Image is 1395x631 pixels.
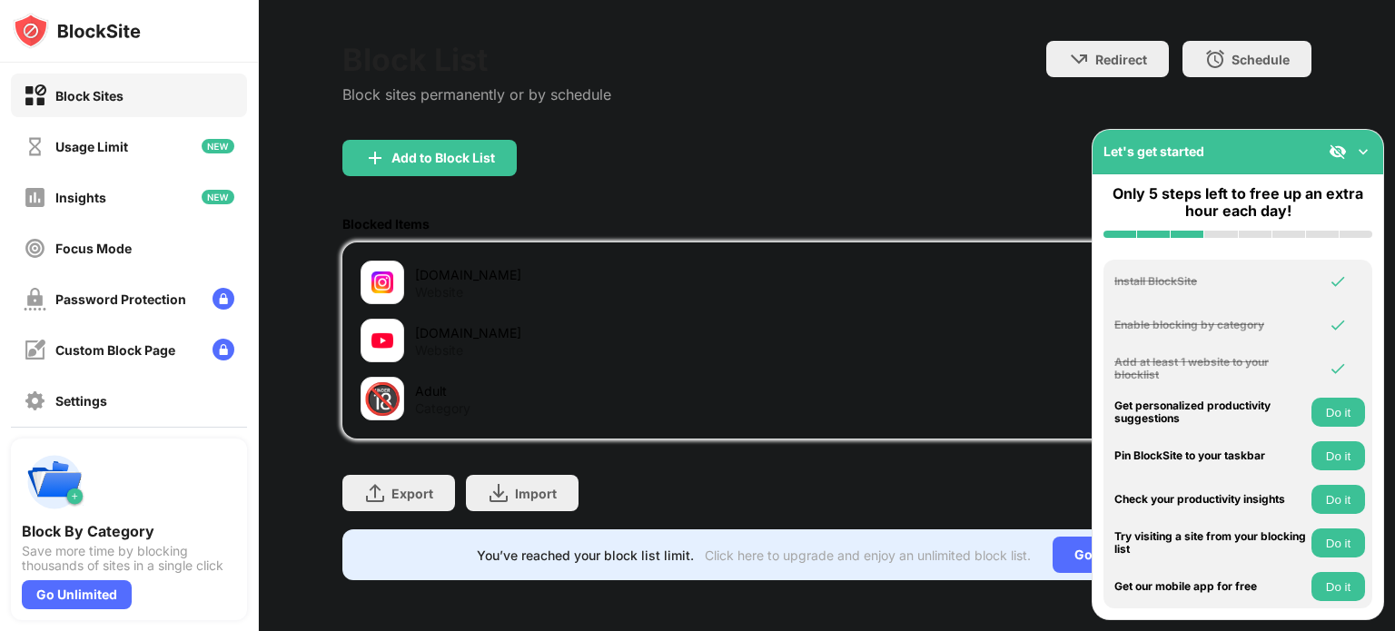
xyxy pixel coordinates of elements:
img: push-categories.svg [22,449,87,515]
img: new-icon.svg [202,190,234,204]
div: Focus Mode [55,241,132,256]
img: favicons [371,330,393,351]
div: Get personalized productivity suggestions [1114,399,1307,426]
img: omni-setup-toggle.svg [1354,143,1372,161]
div: Export [391,486,433,501]
div: 🔞 [363,380,401,418]
div: Only 5 steps left to free up an extra hour each day! [1103,185,1372,220]
div: Save more time by blocking thousands of sites in a single click [22,544,236,573]
button: Do it [1311,398,1365,427]
div: Usage Limit [55,139,128,154]
img: lock-menu.svg [213,288,234,310]
div: Pin BlockSite to your taskbar [1114,449,1307,462]
button: Do it [1311,528,1365,557]
div: [DOMAIN_NAME] [415,265,826,284]
div: Get our mobile app for free [1114,580,1307,593]
div: Add at least 1 website to your blocklist [1114,356,1307,382]
div: Add to Block List [391,151,495,165]
div: Blocked Items [342,216,430,232]
img: omni-check.svg [1329,316,1347,334]
img: settings-off.svg [24,389,46,412]
img: new-icon.svg [202,139,234,153]
div: Check your productivity insights [1114,493,1307,506]
img: logo-blocksite.svg [13,13,141,49]
div: Enable blocking by category [1114,319,1307,331]
div: Click here to upgrade and enjoy an unlimited block list. [705,547,1031,563]
img: favicons [371,271,393,293]
div: Website [415,342,463,359]
div: Category [415,400,470,417]
img: insights-off.svg [24,186,46,209]
div: Adult [415,381,826,400]
button: Do it [1311,572,1365,601]
div: [DOMAIN_NAME] [415,323,826,342]
div: Settings [55,393,107,409]
div: Password Protection [55,291,186,307]
img: omni-check.svg [1329,360,1347,378]
div: Let's get started [1103,143,1204,159]
img: customize-block-page-off.svg [24,339,46,361]
img: eye-not-visible.svg [1329,143,1347,161]
div: Custom Block Page [55,342,175,358]
div: Schedule [1232,52,1290,67]
button: Do it [1311,441,1365,470]
div: Insights [55,190,106,205]
div: Block By Category [22,522,236,540]
img: block-on.svg [24,84,46,107]
img: focus-off.svg [24,237,46,260]
img: password-protection-off.svg [24,288,46,311]
div: Block sites permanently or by schedule [342,85,611,104]
div: Go Unlimited [1053,537,1177,573]
div: Try visiting a site from your blocking list [1114,530,1307,557]
img: omni-check.svg [1329,272,1347,291]
div: Import [515,486,557,501]
div: Install BlockSite [1114,275,1307,288]
img: lock-menu.svg [213,339,234,360]
div: Block List [342,41,611,78]
div: Redirect [1095,52,1147,67]
div: Website [415,284,463,301]
div: You’ve reached your block list limit. [477,547,694,563]
div: Block Sites [55,88,124,104]
button: Do it [1311,485,1365,514]
div: Go Unlimited [22,580,132,609]
img: time-usage-off.svg [24,135,46,158]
